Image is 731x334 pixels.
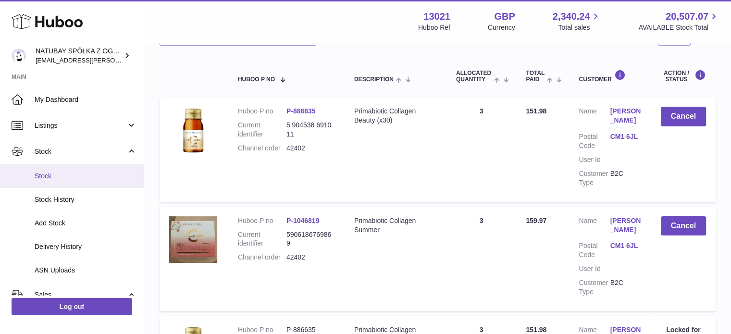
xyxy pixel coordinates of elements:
[238,76,275,83] span: Huboo P no
[35,195,136,204] span: Stock History
[579,241,610,260] dt: Postal Code
[286,144,335,153] dd: 42402
[35,172,136,181] span: Stock
[169,107,217,155] img: 130211698054880.jpg
[610,107,641,125] a: [PERSON_NAME]
[638,10,719,32] a: 20,507.07 AVAILABLE Stock Total
[418,23,450,32] div: Huboo Ref
[35,219,136,228] span: Add Stock
[553,10,601,32] a: 2,340.24 Total sales
[354,107,437,125] div: Primabiotic Collagen Beauty (x30)
[579,278,610,297] dt: Customer Type
[286,230,335,248] dd: 5906186769869
[661,70,706,83] div: Action / Status
[494,10,515,23] strong: GBP
[35,266,136,275] span: ASN Uploads
[579,264,610,273] dt: User Id
[423,10,450,23] strong: 13021
[238,107,286,116] dt: Huboo P no
[35,242,136,251] span: Delivery History
[579,70,641,83] div: Customer
[526,326,546,334] span: 151.98
[610,216,641,235] a: [PERSON_NAME]
[638,23,719,32] span: AVAILABLE Stock Total
[579,216,610,237] dt: Name
[36,47,122,65] div: NATUBAY SPÓŁKA Z OGRANICZONĄ ODPOWIEDZIALNOŚCIĄ
[35,121,126,130] span: Listings
[526,107,546,115] span: 151.98
[610,132,641,141] a: CM1 6JL
[238,121,286,139] dt: Current identifier
[456,70,492,83] span: ALLOCATED Quantity
[286,121,335,139] dd: 5 904538 691011
[579,169,610,187] dt: Customer Type
[661,107,706,126] button: Cancel
[610,169,641,187] dd: B2C
[610,241,641,250] a: CM1 6JL
[238,144,286,153] dt: Channel order
[12,298,132,315] a: Log out
[661,216,706,236] button: Cancel
[553,10,590,23] span: 2,340.24
[286,217,320,224] a: P-1046819
[238,216,286,225] dt: Huboo P no
[35,147,126,156] span: Stock
[286,253,335,262] dd: 42402
[526,70,545,83] span: Total paid
[446,97,517,201] td: 3
[488,23,515,32] div: Currency
[579,107,610,127] dt: Name
[354,216,437,235] div: Primabiotic Collagen Summer
[35,95,136,104] span: My Dashboard
[238,230,286,248] dt: Current identifier
[238,253,286,262] dt: Channel order
[12,49,26,63] img: kacper.antkowski@natubay.pl
[610,278,641,297] dd: B2C
[354,76,394,83] span: Description
[169,216,217,263] img: 1749020843.jpg
[36,56,193,64] span: [EMAIL_ADDRESS][PERSON_NAME][DOMAIN_NAME]
[446,207,517,311] td: 3
[526,217,546,224] span: 159.97
[579,132,610,150] dt: Postal Code
[286,107,316,115] a: P-886635
[35,290,126,299] span: Sales
[666,10,708,23] span: 20,507.07
[579,155,610,164] dt: User Id
[558,23,601,32] span: Total sales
